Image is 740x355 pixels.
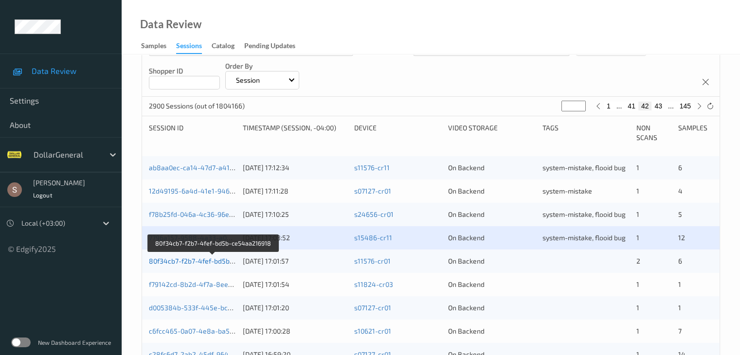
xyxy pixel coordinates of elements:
[448,303,535,313] div: On Backend
[212,39,244,53] a: Catalog
[636,163,639,172] span: 1
[678,303,681,312] span: 1
[243,256,347,266] div: [DATE] 17:01:57
[354,187,391,195] a: s07127-cr01
[614,102,625,110] button: ...
[243,280,347,289] div: [DATE] 17:01:54
[244,41,295,53] div: Pending Updates
[636,257,640,265] span: 2
[149,66,220,76] p: Shopper ID
[604,102,614,110] button: 1
[243,210,347,219] div: [DATE] 17:10:25
[542,187,592,195] span: system-mistake
[243,326,347,336] div: [DATE] 17:00:28
[542,163,626,172] span: system-mistake, flooid bug
[636,233,639,242] span: 1
[149,187,282,195] a: 12d49195-6a4d-41e1-9464-2d3429253b7f
[149,280,278,288] a: f79142cd-8b2d-4f7a-8ee1-461f4b1b095b
[542,210,626,218] span: system-mistake, flooid bug
[678,210,682,218] span: 5
[141,39,176,53] a: Samples
[149,123,236,142] div: Session ID
[225,61,299,71] p: Order By
[176,41,202,54] div: Sessions
[354,210,394,218] a: s24656-cr01
[354,303,391,312] a: s07127-cr01
[636,210,639,218] span: 1
[243,163,347,173] div: [DATE] 17:12:34
[354,327,391,335] a: s10621-cr01
[212,41,235,53] div: Catalog
[678,327,681,335] span: 7
[636,280,639,288] span: 1
[354,163,390,172] a: s11576-cr11
[636,123,671,142] div: Non Scans
[448,186,535,196] div: On Backend
[354,233,392,242] a: s15486-cr11
[677,102,694,110] button: 145
[448,256,535,266] div: On Backend
[448,233,535,243] div: On Backend
[243,123,347,142] div: Timestamp (Session, -04:00)
[678,163,682,172] span: 6
[243,233,347,243] div: [DATE] 17:03:52
[678,257,682,265] span: 6
[140,19,201,29] div: Data Review
[149,257,278,265] a: 80f34cb7-f2b7-4fef-bd5b-ce54aa216918
[448,210,535,219] div: On Backend
[448,163,535,173] div: On Backend
[636,327,639,335] span: 1
[678,187,682,195] span: 4
[638,102,652,110] button: 42
[448,123,535,142] div: Video Storage
[176,39,212,54] a: Sessions
[149,101,245,111] p: 2900 Sessions (out of 1804166)
[625,102,638,110] button: 41
[678,280,681,288] span: 1
[243,303,347,313] div: [DATE] 17:01:20
[636,303,639,312] span: 1
[542,123,630,142] div: Tags
[651,102,665,110] button: 43
[149,163,283,172] a: ab8aa0ec-ca14-47d7-a416-23a4dd81274a
[354,280,393,288] a: s11824-cr03
[243,186,347,196] div: [DATE] 17:11:28
[149,233,281,242] a: 7796a157-9588-4a33-a02f-2576e5c19a8e
[149,210,280,218] a: f78b25fd-046a-4c36-96eb-6e13313681b3
[448,326,535,336] div: On Backend
[448,280,535,289] div: On Backend
[149,303,280,312] a: d005384b-533f-445e-bc1b-7c27751307b5
[665,102,677,110] button: ...
[542,233,626,242] span: system-mistake, flooid bug
[244,39,305,53] a: Pending Updates
[149,327,283,335] a: c6fcc465-0a07-4e8a-ba56-84d25e715274
[233,75,263,85] p: Session
[636,187,639,195] span: 1
[354,123,441,142] div: Device
[678,123,713,142] div: Samples
[354,257,391,265] a: s11576-cr01
[678,233,685,242] span: 12
[141,41,166,53] div: Samples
